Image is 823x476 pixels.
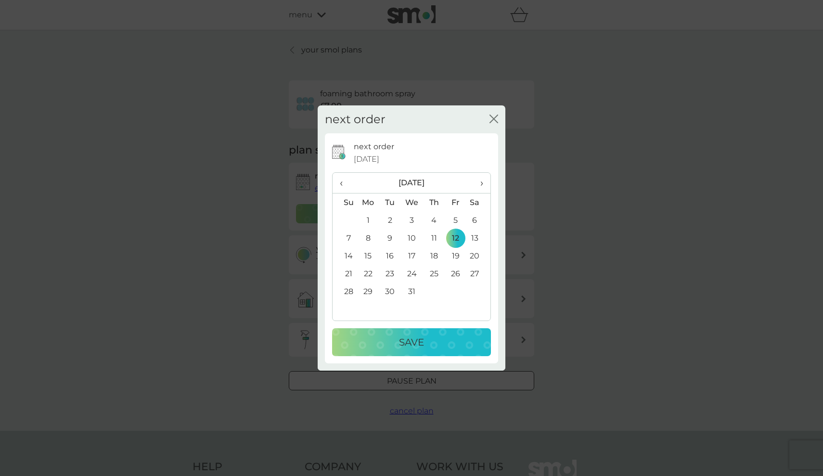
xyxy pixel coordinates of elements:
[489,115,498,125] button: close
[379,283,401,300] td: 30
[399,334,424,350] p: Save
[423,211,445,229] td: 4
[466,211,490,229] td: 6
[333,265,357,283] td: 21
[466,193,490,212] th: Sa
[445,229,466,247] td: 12
[466,247,490,265] td: 20
[379,193,401,212] th: Tu
[379,247,401,265] td: 16
[423,193,445,212] th: Th
[445,247,466,265] td: 19
[401,229,423,247] td: 10
[423,247,445,265] td: 18
[333,193,357,212] th: Su
[333,229,357,247] td: 7
[423,265,445,283] td: 25
[445,193,466,212] th: Fr
[401,193,423,212] th: We
[357,173,466,193] th: [DATE]
[357,283,379,300] td: 29
[445,211,466,229] td: 5
[379,265,401,283] td: 23
[466,229,490,247] td: 13
[357,211,379,229] td: 1
[354,153,379,166] span: [DATE]
[354,141,394,153] p: next order
[474,173,483,193] span: ›
[357,193,379,212] th: Mo
[325,113,386,127] h2: next order
[340,173,350,193] span: ‹
[333,247,357,265] td: 14
[357,265,379,283] td: 22
[332,328,491,356] button: Save
[379,211,401,229] td: 2
[423,229,445,247] td: 11
[401,283,423,300] td: 31
[379,229,401,247] td: 9
[333,283,357,300] td: 28
[401,265,423,283] td: 24
[466,265,490,283] td: 27
[445,265,466,283] td: 26
[401,211,423,229] td: 3
[401,247,423,265] td: 17
[357,229,379,247] td: 8
[357,247,379,265] td: 15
